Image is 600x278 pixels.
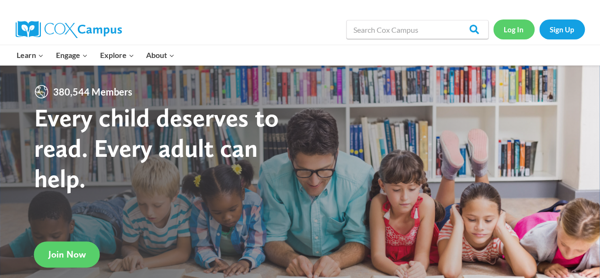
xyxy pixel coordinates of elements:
[493,19,585,39] nav: Secondary Navigation
[48,249,86,260] span: Join Now
[50,45,94,65] button: Child menu of Engage
[16,21,122,38] img: Cox Campus
[539,19,585,39] a: Sign Up
[94,45,140,65] button: Child menu of Explore
[140,45,181,65] button: Child menu of About
[346,20,489,39] input: Search Cox Campus
[34,102,279,193] strong: Every child deserves to read. Every adult can help.
[34,241,100,268] a: Join Now
[11,45,181,65] nav: Primary Navigation
[49,84,136,99] span: 380,544 Members
[493,19,535,39] a: Log In
[11,45,50,65] button: Child menu of Learn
